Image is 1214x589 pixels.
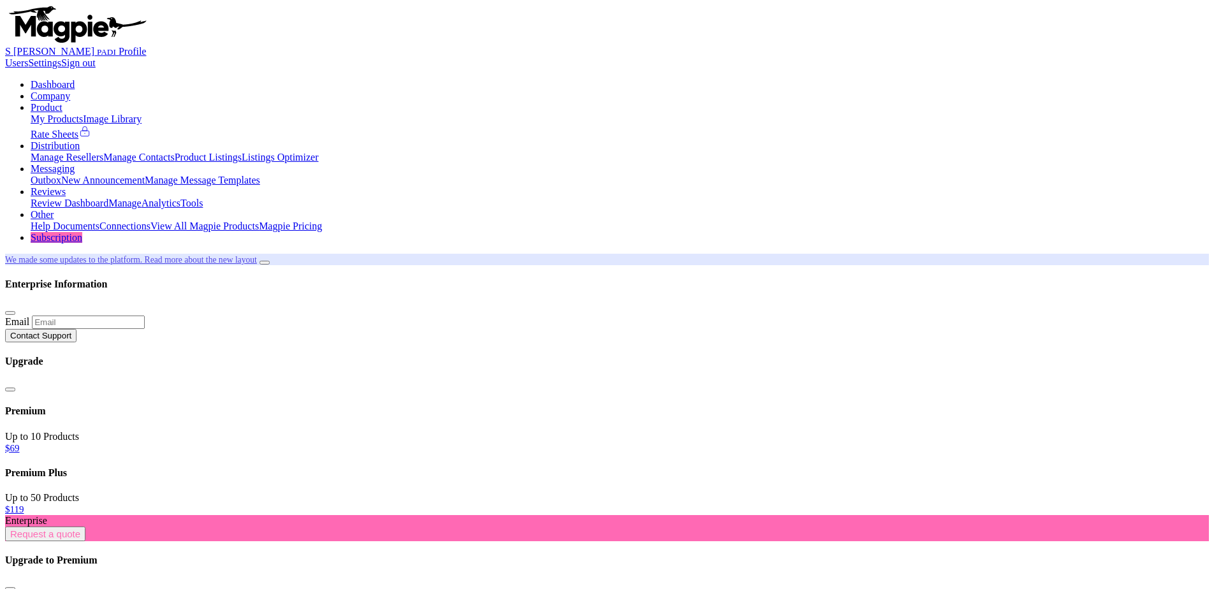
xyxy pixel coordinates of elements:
a: My Products [31,113,83,124]
img: logo-ab69f6fb50320c5b225c76a69d11143b.png [5,5,149,43]
a: Analytics [142,198,180,208]
a: Subscription [31,232,82,243]
a: $119 [5,504,24,514]
a: Image Library [83,113,142,124]
button: Close announcement [260,261,270,265]
button: Request a quote [5,527,85,541]
a: Outbox [31,175,61,185]
span: Request a quote [10,528,80,539]
a: Distribution [31,140,80,151]
h4: Upgrade [5,356,1209,367]
button: Close [5,311,15,315]
a: Magpie Pricing [259,221,322,231]
a: Tools [180,198,203,208]
span: S [5,46,11,57]
input: Email [32,316,145,329]
a: Reviews [31,186,66,197]
a: Product [31,102,62,113]
h4: Enterprise Information [5,279,1209,290]
h4: Premium [5,405,1209,417]
a: Other [31,209,54,220]
a: S [PERSON_NAME] PADI [5,46,119,57]
a: Manage Message Templates [145,175,260,185]
a: Company [31,91,70,101]
a: Manage Contacts [103,152,175,163]
a: Users [5,57,28,68]
a: Review Dashboard [31,198,108,208]
a: Manage [108,198,142,208]
small: PADI [97,47,116,57]
a: View All Magpie Products [150,221,259,231]
a: Connections [99,221,150,231]
a: Dashboard [31,79,75,90]
a: Sign out [61,57,96,68]
span: [PERSON_NAME] [13,46,94,57]
a: Product Listings [175,152,242,163]
a: Profile [119,46,147,57]
a: Manage Resellers [31,152,103,163]
a: Settings [28,57,61,68]
a: We made some updates to the platform. Read more about the new layout [5,255,257,265]
a: Help Documents [31,221,99,231]
h4: Upgrade to Premium [5,555,1209,566]
button: Contact Support [5,329,77,342]
div: Up to 10 Products [5,431,1209,442]
button: Close [5,388,15,391]
a: $69 [5,443,20,453]
a: Listings Optimizer [242,152,318,163]
a: Messaging [31,163,75,174]
div: Enterprise [5,515,1209,527]
label: Email [5,316,29,327]
a: Rate Sheets [31,129,91,140]
div: Up to 50 Products [5,492,1209,504]
a: New Announcement [61,175,145,185]
h4: Premium Plus [5,467,1209,479]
